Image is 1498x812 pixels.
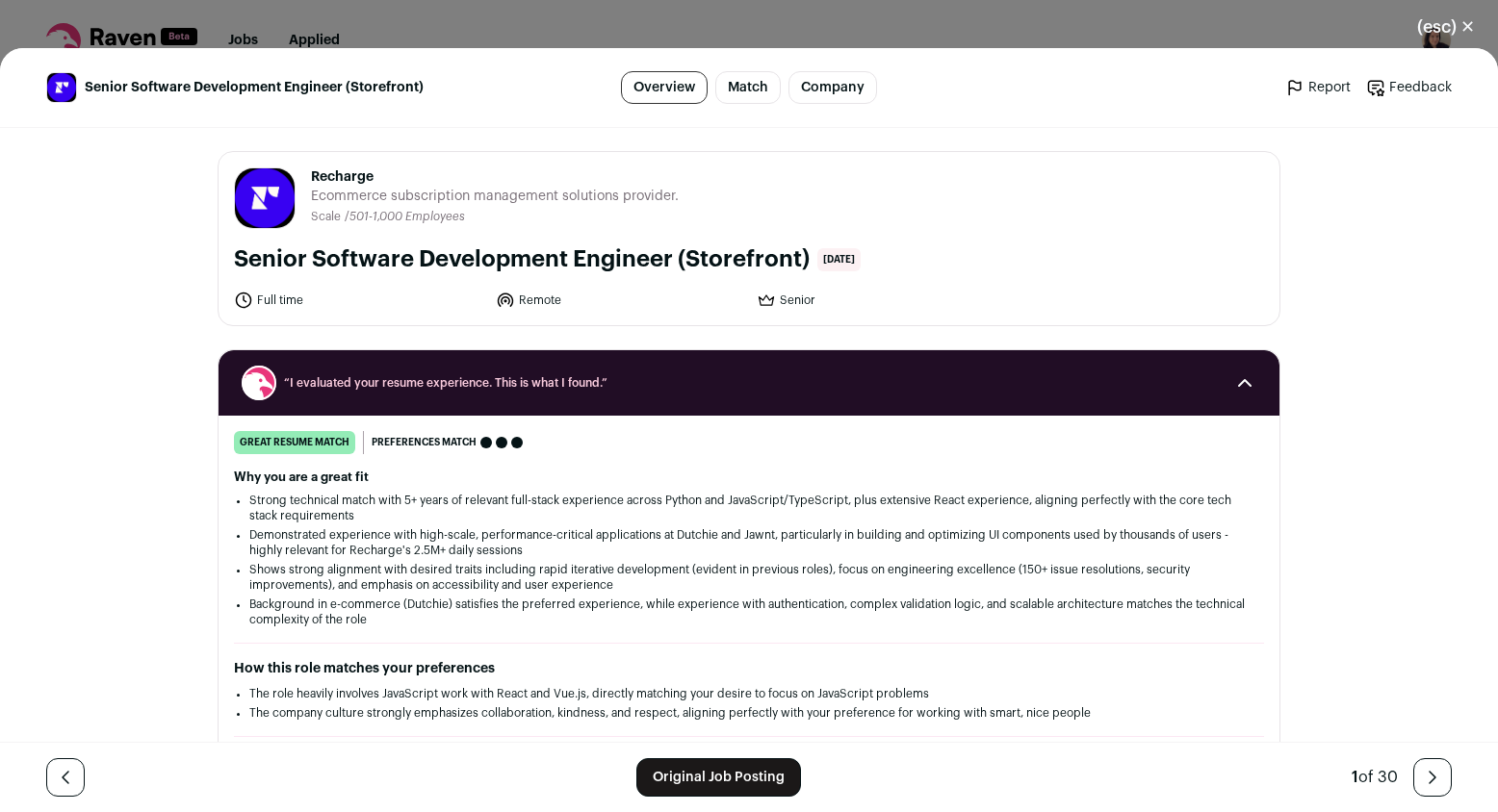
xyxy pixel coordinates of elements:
[311,210,345,224] li: Scale
[1352,770,1358,785] span: 1
[349,211,465,222] span: 501-1,000 Employees
[234,291,484,310] li: Full time
[496,291,746,310] li: Remote
[249,527,1249,558] li: Demonstrated experience with high-scale, performance-critical applications at Dutchie and Jawnt, ...
[249,596,1249,627] li: Background in e-commerce (Dutchie) satisfies the preferred experience, while experience with auth...
[715,71,781,104] a: Match
[234,244,810,275] h1: Senior Software Development Engineer (Storefront)
[311,167,679,187] span: Recharge
[249,562,1249,593] li: Shows strong alignment with desired traits including rapid iterative development (evident in prev...
[345,210,465,224] li: /
[234,659,1264,678] h2: How this role matches your preferences
[1352,766,1398,789] div: of 30
[311,187,679,206] span: Ecommerce subscription management solutions provider.
[636,758,801,797] a: Original Job Posting
[234,431,355,454] div: great resume match
[757,291,1007,310] li: Senior
[621,71,708,104] a: Overview
[788,71,877,104] a: Company
[47,72,76,103] img: a1e6f4db437563b6615882dfa839fbbf44fccd0f912281e61f4c2af5346d0466.jpg
[85,78,424,97] span: Senior Software Development Engineer (Storefront)
[284,375,1214,391] span: “I evaluated your resume experience. This is what I found.”
[1285,78,1351,97] a: Report
[817,248,861,271] span: [DATE]
[372,433,477,452] span: Preferences match
[249,493,1249,523] li: Strong technical match with 5+ years of relevant full-stack experience across Python and JavaScri...
[234,469,1264,485] h2: Why you are a great fit
[1366,78,1452,97] a: Feedback
[1394,6,1498,48] button: Close modal
[249,705,1249,721] li: The company culture strongly emphasizes collaboration, kindness, and respect, aligning perfectly ...
[249,686,1249,701] li: The role heavily involves JavaScript work with React and Vue.js, directly matching your desire to...
[235,166,295,230] img: a1e6f4db437563b6615882dfa839fbbf44fccd0f912281e61f4c2af5346d0466.jpg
